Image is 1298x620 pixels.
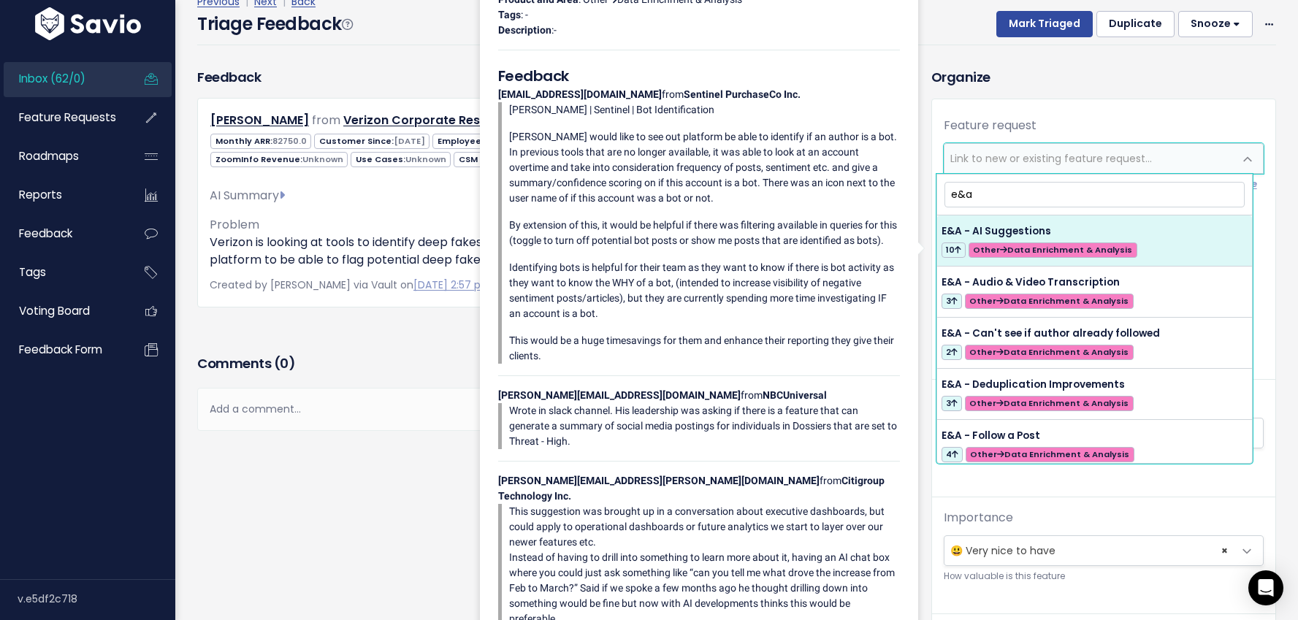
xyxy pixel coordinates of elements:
span: - [554,24,557,36]
span: 3 [942,396,962,411]
a: Inbox (62/0) [4,62,121,96]
span: Customer Since: [314,134,430,149]
p: [PERSON_NAME] | Sentinel | Bot Identification [509,102,900,118]
span: Feedback form [19,342,102,357]
h3: Comments ( ) [197,353,885,374]
span: E&A - Deduplication Improvements [942,378,1125,391]
h3: Feedback [197,67,261,87]
span: Other Data Enrichment & Analysis [965,396,1134,411]
span: Other Data Enrichment & Analysis [969,242,1137,258]
span: E&A - Audio & Video Transcription [942,275,1120,289]
div: v.e5df2c718 [18,580,175,618]
span: CSM Owner: [454,152,613,167]
strong: Description [498,24,551,36]
span: 0 [280,354,289,372]
span: Other Data Enrichment & Analysis [965,345,1134,360]
label: Importance [944,509,1013,527]
a: Feedback form [4,333,121,367]
span: ZoomInfo Revenue: [210,152,348,167]
span: Reports [19,187,62,202]
h5: Feedback [498,65,900,87]
strong: [PERSON_NAME][EMAIL_ADDRESS][DOMAIN_NAME] [498,389,741,401]
span: Other Data Enrichment & Analysis [966,447,1134,462]
span: 2 [942,345,962,360]
p: This would be a huge timesavings for them and enhance their reporting they give their clients. [509,333,900,364]
span: [DATE] [394,135,425,147]
strong: Sentinel PurchaseCo Inc. [684,88,801,100]
span: Use Cases: [351,152,451,167]
button: Duplicate [1096,11,1175,37]
a: [PERSON_NAME] [210,112,309,129]
span: Feature Requests [19,110,116,125]
span: Created by [PERSON_NAME] via Vault on [210,278,496,292]
a: Voting Board [4,294,121,328]
span: 82750.0 [272,135,307,147]
span: Problem [210,216,259,233]
strong: [EMAIL_ADDRESS][DOMAIN_NAME] [498,88,662,100]
a: [DATE] 2:57 p.m. [413,278,496,292]
span: Feedback [19,226,72,241]
span: Unknown [405,153,446,165]
p: Wrote in slack channel. His leadership was asking if there is a feature that can generate a summa... [509,403,900,449]
span: Monthly ARR: [210,134,311,149]
div: Open Intercom Messenger [1248,570,1283,605]
img: logo-white.9d6f32f41409.svg [31,7,145,40]
a: Tags [4,256,121,289]
label: Feature request [944,117,1037,134]
span: Unknown [302,153,343,165]
strong: Citigroup Technology Inc. [498,475,885,502]
span: AI Summary [210,187,285,204]
a: Feedback [4,217,121,250]
span: Inbox (62/0) [19,71,85,86]
a: Reports [4,178,121,212]
h4: Triage Feedback [197,11,352,37]
strong: NBCUniversal [763,389,827,401]
button: Mark Triaged [996,11,1093,37]
span: 4 [942,447,963,462]
span: Roadmaps [19,148,79,164]
span: E&A - Follow a Post [942,429,1040,443]
span: 😃 Very nice to have [944,536,1234,565]
span: E&A - Can't see if author already followed [942,326,1160,340]
small: How valuable is this feature [944,569,1264,584]
span: Employees: [432,134,524,149]
span: × [1221,536,1228,565]
strong: [PERSON_NAME][EMAIL_ADDRESS][PERSON_NAME][DOMAIN_NAME] [498,475,820,486]
span: Voting Board [19,303,90,318]
p: Verizon is looking at tools to identify deep fakes. Currently none of their current vendors do th... [210,234,873,269]
a: Feature Requests [4,101,121,134]
span: 😃 Very nice to have [944,535,1264,566]
span: from [312,112,340,129]
h3: Organize [931,67,1276,87]
p: Identifying bots is helpful for their team as they want to know if there is bot activity as they ... [509,260,900,321]
div: Add a comment... [197,388,885,431]
strong: Tags [498,9,521,20]
p: [PERSON_NAME] would like to see out platform be able to identify if an author is a bot. In previo... [509,129,900,206]
a: Verizon Corporate Resources Group [343,112,562,129]
span: Link to new or existing feature request... [950,151,1152,166]
a: Roadmaps [4,139,121,173]
span: 10 [942,242,966,258]
span: Tags [19,264,46,280]
button: Snooze [1178,11,1253,37]
span: Other Data Enrichment & Analysis [965,294,1134,309]
span: 3 [942,294,962,309]
span: E&A - AI Suggestions [942,224,1051,238]
p: By extension of this, it would be helpful if there was filtering available in queries for this (t... [509,218,900,248]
